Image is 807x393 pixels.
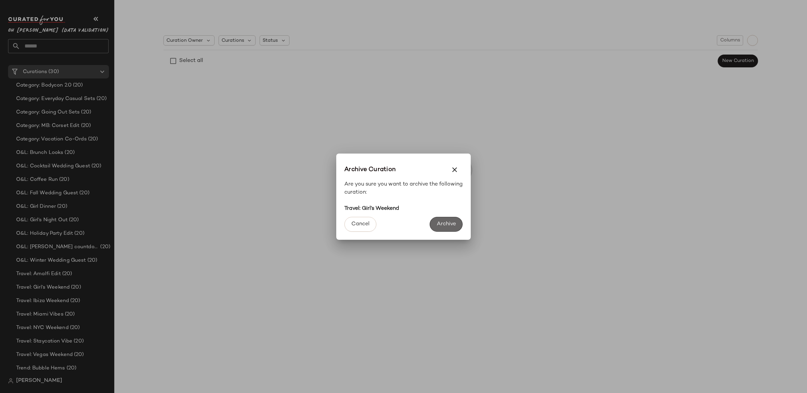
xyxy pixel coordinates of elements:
span: Archive Curation [344,165,396,174]
span: Cancel [351,221,370,227]
button: Archive [430,217,463,232]
div: Are you sure you want to archive the following curation: [344,181,463,213]
button: Cancel [344,217,376,232]
span: Archive [436,221,456,227]
b: Travel: Girl’s Weekend [344,206,399,211]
